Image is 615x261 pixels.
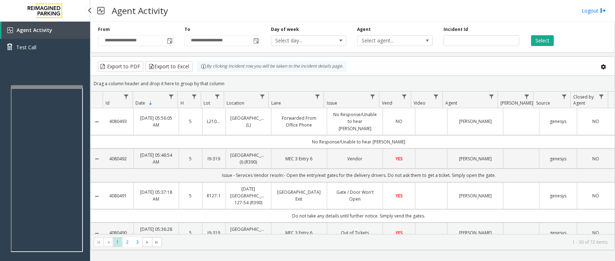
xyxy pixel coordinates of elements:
[106,100,110,106] span: Id
[257,92,267,101] a: Location Filter Menu
[276,189,322,202] a: [GEOGRAPHIC_DATA] Exit
[230,152,267,165] a: [GEOGRAPHIC_DATA] (I) (R390)
[431,92,441,101] a: Video Filter Menu
[357,36,417,46] span: Select agent...
[387,155,410,162] a: YES
[16,43,36,51] span: Test Call
[452,118,499,125] a: [PERSON_NAME]
[581,155,610,162] a: NO
[592,230,599,236] span: NO
[600,7,606,14] img: logout
[400,92,409,101] a: Vend Filter Menu
[133,237,142,247] span: Page 3
[148,100,153,106] span: Sortable
[145,61,192,72] button: Export to Excel
[103,169,615,182] td: Issue - Services Vendor resoln:- Open the entry/exit gates for the delivery drivers. Do not ask t...
[536,100,550,106] span: Source
[544,155,572,162] a: genesys
[183,118,198,125] a: 5
[573,94,594,106] span: Closed by Agent
[91,119,103,125] a: Collapse Details
[592,118,599,124] span: NO
[452,229,499,236] a: [PERSON_NAME]
[252,36,260,46] span: Toggle popup
[276,229,322,236] a: MEC 3 Entry 6
[152,237,162,247] span: Go to the last page
[142,237,152,247] span: Go to the next page
[387,229,410,236] a: YES
[227,100,244,106] span: Location
[204,100,210,106] span: Lot
[207,155,221,162] a: I9-319
[559,92,569,101] a: Source Filter Menu
[357,26,371,33] label: Agent
[331,155,378,162] a: Vendor
[91,193,103,199] a: Collapse Details
[452,155,499,162] a: [PERSON_NAME]
[135,100,145,106] span: Date
[138,189,174,202] a: [DATE] 05:37:18 AM
[544,118,572,125] a: genesys
[207,192,221,199] a: R127-1
[138,152,174,165] a: [DATE] 05:46:54 AM
[445,100,457,106] span: Agent
[331,229,378,236] a: Out of Tickets
[107,155,129,162] a: 4080492
[91,77,615,90] div: Drag a column header and drop it here to group by that column
[382,100,392,106] span: Vend
[189,92,199,101] a: H Filter Menu
[98,26,110,33] label: From
[98,61,143,72] button: Export to PDF
[276,155,322,162] a: MEC 3 Entry 6
[414,100,425,106] span: Video
[91,156,103,162] a: Collapse Details
[197,61,347,72] div: By clicking Incident row you will be taken to the incident details page.
[91,230,103,236] a: Collapse Details
[17,27,52,33] span: Agent Activity
[581,192,610,199] a: NO
[7,27,13,33] img: 'icon'
[230,115,267,128] a: [GEOGRAPHIC_DATA] (L)
[107,229,129,236] a: 4080490
[1,22,90,39] a: Agent Activity
[271,26,299,33] label: Day of week
[544,229,572,236] a: genesys
[230,226,267,239] a: [GEOGRAPHIC_DATA] (I) (R390)
[581,7,606,14] a: Logout
[97,2,104,19] img: pageIcon
[181,100,184,106] span: H
[531,35,554,46] button: Select
[166,239,607,245] kendo-pager-info: 1 - 30 of 72 items
[396,118,402,124] span: NO
[108,2,171,19] h3: Agent Activity
[201,64,206,69] img: infoIcon.svg
[183,229,198,236] a: 5
[522,92,532,101] a: Parker Filter Menu
[121,92,131,101] a: Id Filter Menu
[276,115,322,128] a: Forwarded From Office Phone
[184,26,190,33] label: To
[144,239,150,245] span: Go to the next page
[592,156,599,162] span: NO
[396,193,403,199] span: YES
[103,209,615,223] td: Do not take any details until further notice. Simply vend the gates.
[183,155,198,162] a: 5
[331,189,378,202] a: Gate / Door Won't Open
[452,192,499,199] a: [PERSON_NAME]
[207,229,221,236] a: I9-319
[113,237,122,247] span: Page 1
[592,193,599,199] span: NO
[165,36,173,46] span: Toggle popup
[107,192,129,199] a: 4080491
[444,26,468,33] label: Incident Id
[581,118,610,125] a: NO
[271,100,281,106] span: Lane
[368,92,378,101] a: Issue Filter Menu
[154,239,160,245] span: Go to the last page
[486,92,496,101] a: Agent Filter Menu
[327,100,337,106] span: Issue
[396,230,403,236] span: YES
[91,92,615,234] div: Data table
[138,115,174,128] a: [DATE] 05:56:05 AM
[581,229,610,236] a: NO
